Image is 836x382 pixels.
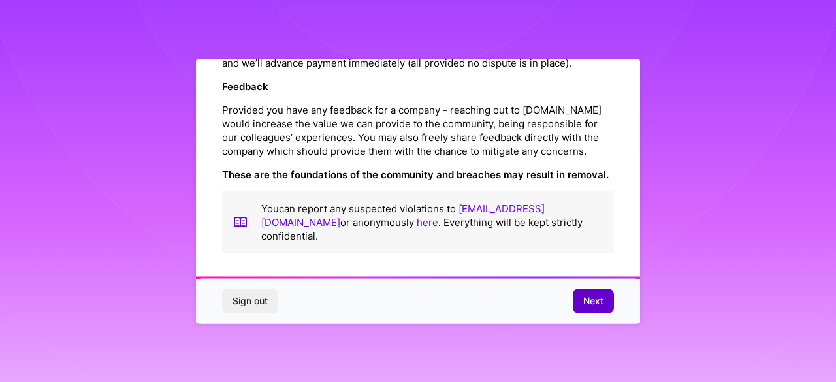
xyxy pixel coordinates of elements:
[222,103,614,157] p: Provided you have any feedback for a company - reaching out to [DOMAIN_NAME] would increase the v...
[222,289,278,313] button: Sign out
[261,202,545,228] a: [EMAIL_ADDRESS][DOMAIN_NAME]
[222,80,268,92] strong: Feedback
[261,201,603,242] p: You can report any suspected violations to or anonymously . Everything will be kept strictly conf...
[222,168,609,180] strong: These are the foundations of the community and breaches may result in removal.
[583,294,603,308] span: Next
[233,201,248,242] img: book icon
[573,289,614,313] button: Next
[233,294,268,308] span: Sign out
[417,215,438,228] a: here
